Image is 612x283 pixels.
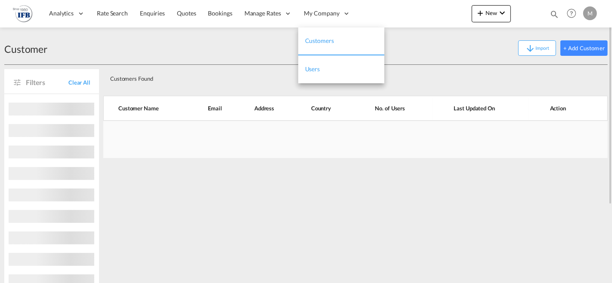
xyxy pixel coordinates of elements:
[140,9,165,17] span: Enquiries
[177,9,196,17] span: Quotes
[4,42,47,56] div: Customer
[472,5,511,22] button: icon-plus 400-fgNewicon-chevron-down
[107,68,554,86] div: Customers Found
[103,96,193,121] th: Customer Name
[564,6,579,21] span: Help
[560,40,608,56] button: + Add Customer
[583,6,597,20] div: M
[208,9,232,17] span: Bookings
[518,40,556,56] button: icon-arrow-downImport
[564,6,583,21] div: Help
[497,8,507,18] md-icon: icon-chevron-down
[297,96,354,121] th: Country
[475,9,507,16] span: New
[26,78,68,87] span: Filters
[475,8,485,18] md-icon: icon-plus 400-fg
[304,9,340,18] span: My Company
[193,96,240,121] th: Email
[97,9,128,17] span: Rate Search
[525,43,535,54] md-icon: icon-arrow-down
[240,96,297,121] th: Address
[68,79,90,86] span: Clear All
[529,96,608,121] th: Action
[305,65,320,73] span: Users
[13,4,32,23] img: 2b726980256c11eeaa87296e05903fd5.png
[244,9,281,18] span: Manage Rates
[353,96,432,121] th: No. of Users
[550,9,559,22] div: icon-magnify
[298,55,384,83] a: Users
[49,9,74,18] span: Analytics
[433,96,529,121] th: Last Updated On
[305,37,334,44] span: Customers
[550,9,559,19] md-icon: icon-magnify
[298,27,384,55] a: Customers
